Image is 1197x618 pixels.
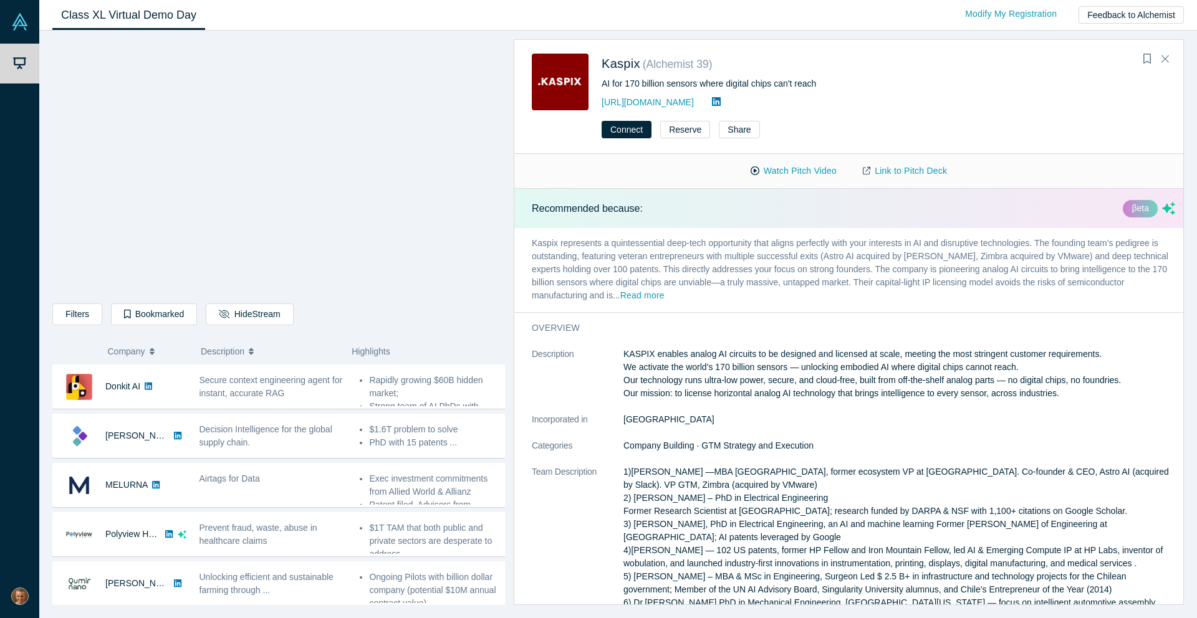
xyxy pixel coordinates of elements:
[1079,6,1184,24] button: Feedback to Alchemist
[108,338,188,364] button: Company
[52,303,102,325] button: Filters
[952,3,1070,25] a: Modify My Registration
[643,58,713,70] small: ( Alchemist 39 )
[514,228,1193,312] p: Kaspix represents a quintessential deep-tech opportunity that aligns perfectly with your interest...
[66,521,92,548] img: Polyview Health's Logo
[66,374,92,400] img: Donkit AI's Logo
[602,57,640,70] a: Kaspix
[1138,50,1156,68] button: Bookmark
[199,375,343,398] span: Secure context engineering agent for instant, accurate RAG
[53,40,504,294] iframe: Alchemist Class XL Demo Day: Vault
[532,201,643,216] p: Recommended because:
[199,572,334,595] span: Unlocking efficient and sustainable farming through ...
[66,423,92,449] img: Kimaru AI's Logo
[105,529,168,539] a: Polyview Health
[738,160,850,182] button: Watch Pitch Video
[623,440,814,450] span: Company Building · GTM Strategy and Execution
[1162,202,1175,215] svg: dsa ai sparkles
[620,289,665,303] button: Read more
[105,578,177,588] a: [PERSON_NAME]
[369,521,507,561] li: $1T TAM that both public and private sectors are desperate to address ...
[201,338,339,364] button: Description
[352,346,390,356] span: Highlights
[199,424,332,447] span: Decision Intelligence for the global supply chain.
[532,321,1158,335] h3: overview
[1156,49,1175,69] button: Close
[66,571,92,597] img: Qumir Nano's Logo
[369,400,507,426] li: Strong team of AI PhDs with multiple patents ...
[532,54,589,110] img: Kaspix's Logo
[623,413,1175,426] dd: [GEOGRAPHIC_DATA]
[850,160,960,182] a: Link to Pitch Deck
[178,530,186,539] svg: dsa ai sparkles
[108,338,145,364] span: Company
[369,436,507,449] li: PhD with 15 patents ...
[105,430,177,440] a: [PERSON_NAME]
[719,121,759,138] button: Share
[1123,200,1158,217] div: βeta
[52,1,205,30] a: Class XL Virtual Demo Day
[66,472,92,498] img: MELURNA's Logo
[201,338,244,364] span: Description
[369,571,507,610] li: Ongoing Pilots with billion dollar company (potential $10M annual contract value) ...
[532,348,623,413] dt: Description
[111,303,197,325] button: Bookmarked
[11,13,29,31] img: Alchemist Vault Logo
[11,587,29,605] img: Bharat Shyam's Account
[369,498,507,525] li: Patent filed, Advisors from BetterHelp, Reversing Labs ...
[199,473,260,483] span: Airtags for Data
[623,348,1175,400] p: KASPIX enables analog AI circuits to be designed and licensed at scale, meeting the most stringen...
[602,77,1017,90] div: AI for 170 billion sensors where digital chips can't reach
[369,374,507,400] li: Rapidly growing $60B hidden market;
[206,303,293,325] button: HideStream
[105,480,148,490] a: MELURNA
[199,523,317,546] span: Prevent fraud, waste, abuse in healthcare claims
[532,413,623,439] dt: Incorporated in
[602,121,651,138] button: Connect
[105,381,140,391] a: Donkit AI
[369,423,507,436] li: $1.6T problem to solve
[532,439,623,465] dt: Categories
[602,97,694,107] a: [URL][DOMAIN_NAME]
[660,121,710,138] button: Reserve
[369,472,507,498] li: Exec investment commitments from Allied World & Allianz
